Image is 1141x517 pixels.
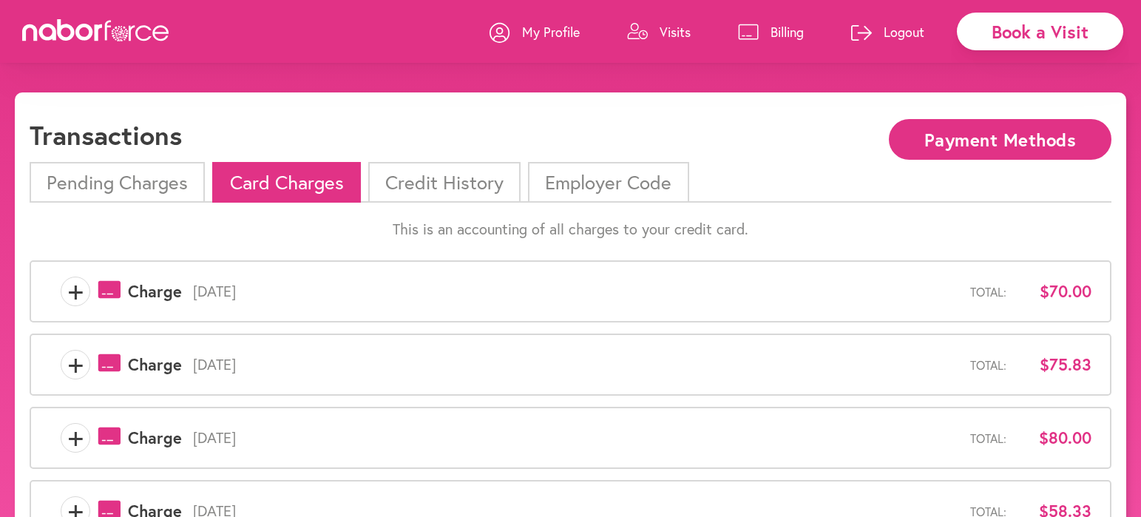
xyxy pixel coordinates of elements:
span: + [61,350,89,379]
a: Billing [738,10,804,54]
span: Charge [128,282,182,301]
span: [DATE] [182,356,970,374]
li: Card Charges [212,162,360,203]
a: My Profile [490,10,580,54]
p: My Profile [522,23,580,41]
p: Billing [771,23,804,41]
a: Payment Methods [889,131,1111,145]
span: [DATE] [182,429,970,447]
span: Charge [128,428,182,447]
span: + [61,277,89,306]
h1: Transactions [30,119,182,151]
span: Total: [970,285,1006,299]
div: Book a Visit [957,13,1123,50]
span: Charge [128,355,182,374]
a: Visits [627,10,691,54]
span: $75.83 [1018,355,1091,374]
span: Total: [970,358,1006,372]
p: Visits [660,23,691,41]
li: Credit History [368,162,521,203]
a: Logout [851,10,924,54]
span: $70.00 [1018,282,1091,301]
button: Payment Methods [889,119,1111,160]
span: + [61,423,89,453]
li: Employer Code [528,162,688,203]
span: Total: [970,431,1006,445]
span: [DATE] [182,283,970,300]
span: $80.00 [1018,428,1091,447]
p: Logout [884,23,924,41]
li: Pending Charges [30,162,205,203]
p: This is an accounting of all charges to your credit card. [30,220,1111,238]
